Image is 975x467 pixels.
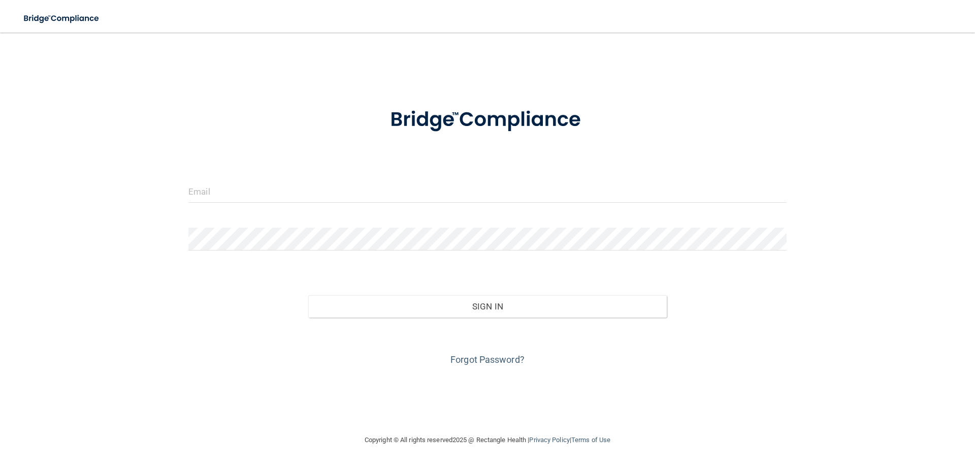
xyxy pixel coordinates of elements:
[15,8,109,29] img: bridge_compliance_login_screen.278c3ca4.svg
[369,94,606,146] img: bridge_compliance_login_screen.278c3ca4.svg
[188,180,787,203] input: Email
[302,424,673,456] div: Copyright © All rights reserved 2025 @ Rectangle Health | |
[450,354,525,365] a: Forgot Password?
[529,436,569,444] a: Privacy Policy
[571,436,610,444] a: Terms of Use
[308,295,667,318] button: Sign In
